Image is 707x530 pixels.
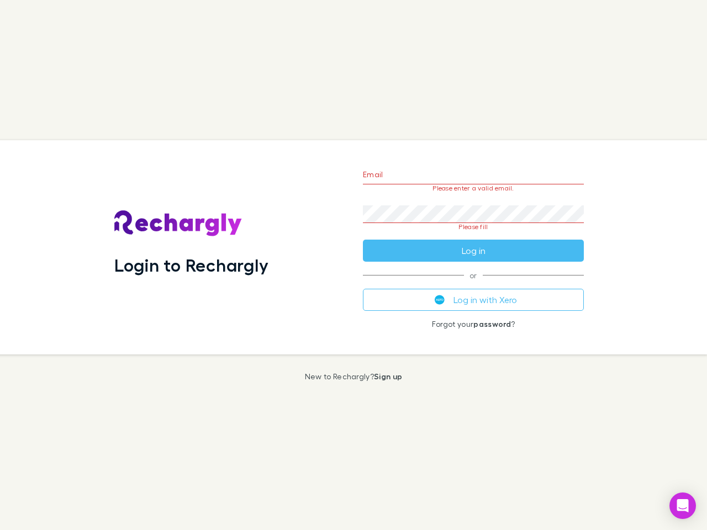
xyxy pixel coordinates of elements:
div: Open Intercom Messenger [669,492,696,519]
img: Xero's logo [435,295,445,305]
p: Forgot your ? [363,320,584,328]
p: Please enter a valid email. [363,184,584,192]
button: Log in with Xero [363,289,584,311]
a: password [473,319,511,328]
a: Sign up [374,372,402,381]
span: or [363,275,584,275]
button: Log in [363,240,584,262]
img: Rechargly's Logo [114,210,242,237]
p: New to Rechargly? [305,372,403,381]
h1: Login to Rechargly [114,255,268,275]
p: Please fill [363,223,584,231]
